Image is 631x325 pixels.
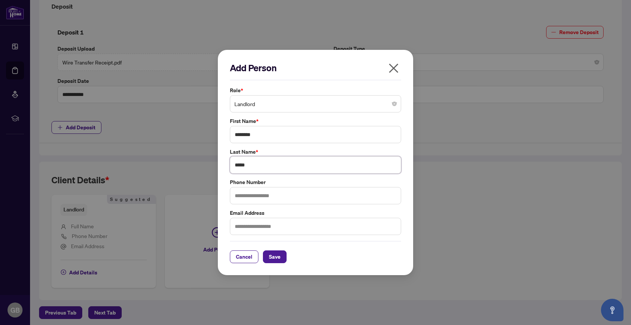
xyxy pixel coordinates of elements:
[234,97,397,111] span: Landlord
[230,250,258,263] button: Cancel
[236,251,252,263] span: Cancel
[230,148,401,156] label: Last Name
[392,102,397,106] span: close-circle
[269,251,281,263] span: Save
[263,250,287,263] button: Save
[230,209,401,217] label: Email Address
[388,62,400,74] span: close
[230,178,401,186] label: Phone Number
[230,86,401,94] label: Role
[230,117,401,125] label: First Name
[230,62,401,74] h2: Add Person
[601,299,623,321] button: Open asap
